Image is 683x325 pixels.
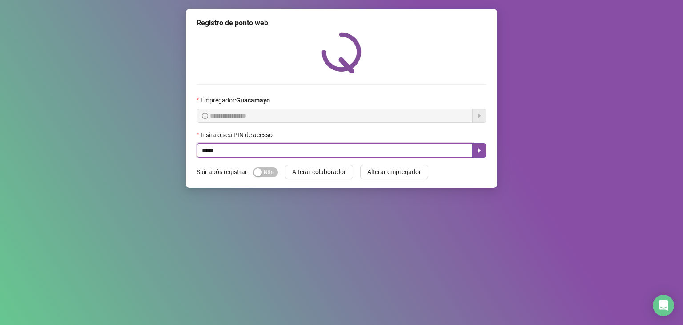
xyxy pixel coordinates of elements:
[321,32,362,73] img: QRPoint
[476,147,483,154] span: caret-right
[197,18,486,28] div: Registro de ponto web
[367,167,421,177] span: Alterar empregador
[201,95,270,105] span: Empregador :
[285,165,353,179] button: Alterar colaborador
[197,165,253,179] label: Sair após registrar
[292,167,346,177] span: Alterar colaborador
[197,130,278,140] label: Insira o seu PIN de acesso
[360,165,428,179] button: Alterar empregador
[236,97,270,104] strong: Guacamayo
[202,113,208,119] span: info-circle
[653,295,674,316] div: Open Intercom Messenger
